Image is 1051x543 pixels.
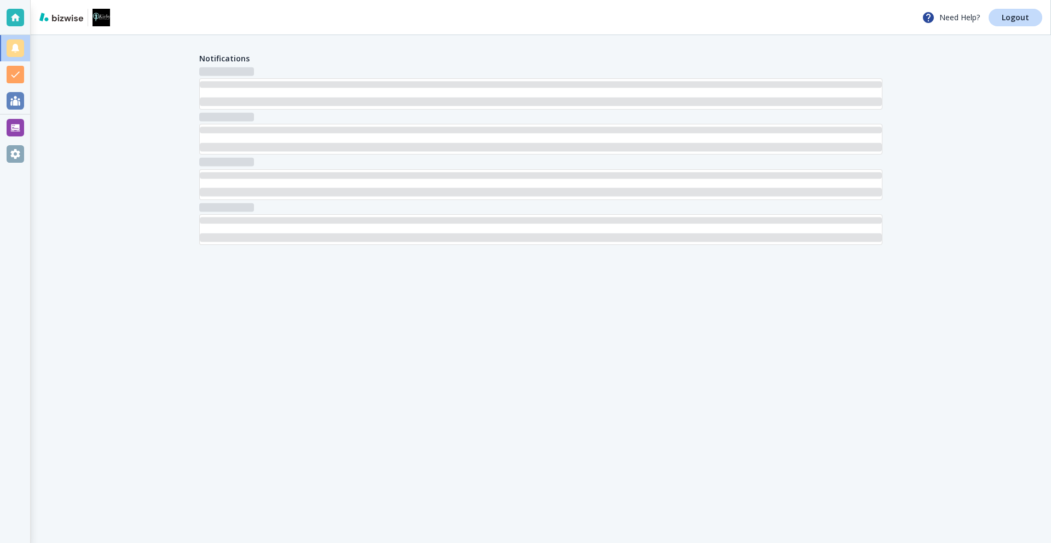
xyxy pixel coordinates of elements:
[199,53,250,64] h4: Notifications
[1002,14,1029,21] p: Logout
[39,13,83,21] img: bizwise
[989,9,1042,26] a: Logout
[93,9,110,26] img: Kirby Physical Therapy
[922,11,980,24] p: Need Help?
